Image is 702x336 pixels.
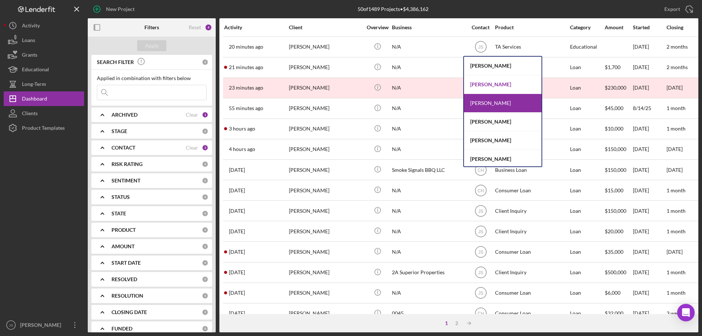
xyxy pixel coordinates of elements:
div: Clear [186,112,198,118]
div: Contact [467,24,494,30]
b: RISK RATING [112,161,143,167]
div: [PERSON_NAME] [289,304,362,323]
div: Loan [570,78,604,98]
text: JS [478,45,483,50]
div: $20,000 [605,222,632,241]
div: [DATE] [633,242,666,261]
div: 8/14/25 [633,99,666,118]
div: Activity [224,24,288,30]
div: [DATE] [633,283,666,303]
text: CH [478,167,484,173]
div: N/A [392,119,465,139]
div: Reset [189,24,201,30]
button: Export [657,2,698,16]
div: 3 [202,144,208,151]
div: TA Services [495,37,568,57]
div: Started [633,24,666,30]
text: JS [478,208,483,214]
div: 0 [202,309,208,316]
a: Grants [4,48,84,62]
div: 0 [202,194,208,200]
a: Dashboard [4,91,84,106]
div: Loan [570,119,604,139]
button: Long-Term [4,77,84,91]
b: CLOSING DATE [112,309,147,315]
div: 50 of 1489 Projects • $4,386,162 [358,6,429,12]
div: Consumer Loan [495,242,568,261]
div: [PERSON_NAME] [289,99,362,118]
div: [PERSON_NAME] [289,201,362,220]
div: [PERSON_NAME] [464,131,541,150]
b: RESOLVED [112,276,137,282]
div: 0 [202,227,208,233]
div: $1,700 [605,58,632,77]
button: New Project [88,2,142,16]
button: JS[PERSON_NAME] [4,318,84,332]
text: JS [478,229,483,234]
b: FUNDED [112,326,132,332]
div: $32,000 [605,304,632,323]
div: 0 [202,276,208,283]
button: Loans [4,33,84,48]
div: [DATE] [633,304,666,323]
div: [PERSON_NAME] [289,263,362,282]
button: Activity [4,18,84,33]
div: N/A [392,201,465,220]
div: Educational [570,37,604,57]
div: Consumer Loan [495,304,568,323]
div: Smoke Signals BBQ LLC [392,160,465,180]
div: 0 [202,210,208,217]
button: Educational [4,62,84,77]
time: 1 month [667,228,686,234]
text: JS [478,270,483,275]
div: 0 [202,292,208,299]
div: Loan [570,283,604,303]
b: STATUS [112,194,130,200]
div: Open Intercom Messenger [677,304,695,321]
div: 0 [202,325,208,332]
div: N/A [392,37,465,57]
div: Consumer Loan [495,181,568,200]
div: Educational [22,62,49,79]
div: [DATE] [633,58,666,77]
div: N/A [392,58,465,77]
div: [DATE] [633,37,666,57]
div: Amount [605,24,632,30]
b: CONTACT [112,145,135,151]
div: New Project [106,2,135,16]
b: ARCHIVED [112,112,137,118]
time: 1 month [667,290,686,296]
div: [DATE] [633,119,666,139]
time: 2 months [667,64,688,70]
b: RESOLUTION [112,293,143,299]
div: Consumer Loan [495,283,568,303]
text: CH [478,311,484,316]
div: Client [289,24,362,30]
div: N/A [392,140,465,159]
div: Loan [570,263,604,282]
div: Loan [570,58,604,77]
time: 2025-08-21 18:38 [229,105,263,111]
div: [PERSON_NAME] [289,242,362,261]
time: [DATE] [667,167,683,173]
div: Apply [145,40,159,51]
div: [DATE] [633,160,666,180]
div: $45,000 [605,99,632,118]
text: JS [9,323,13,327]
time: [DATE] [667,249,683,255]
div: $150,000 [605,140,632,159]
div: [PERSON_NAME] [289,37,362,57]
div: 4 [205,24,212,31]
div: 0 [202,243,208,250]
div: N/A [392,242,465,261]
button: Product Templates [4,121,84,135]
div: $35,000 [605,242,632,261]
b: AMOUNT [112,243,135,249]
div: 0 [202,59,208,65]
b: START DATE [112,260,141,266]
div: 2A Superior Properties [392,263,465,282]
div: Dashboard [22,91,47,108]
